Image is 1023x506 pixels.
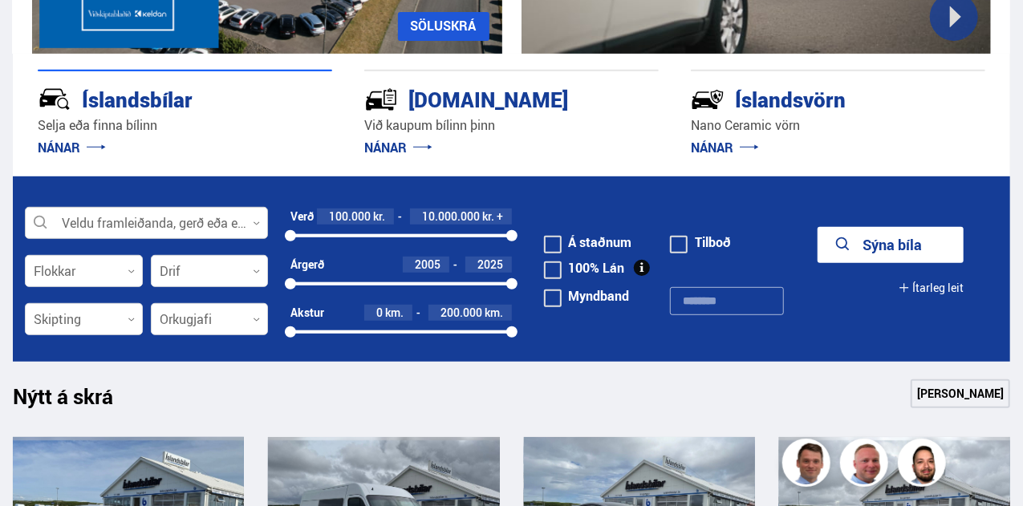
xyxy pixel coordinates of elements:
[398,12,489,41] a: SÖLUSKRÁ
[670,236,731,249] label: Tilboð
[13,384,141,418] h1: Nýtt á skrá
[497,210,504,223] span: +
[842,441,891,489] img: siFngHWaQ9KaOqBr.png
[386,306,404,319] span: km.
[364,116,659,135] p: Við kaupum bílinn þinn
[416,257,441,272] span: 2005
[911,379,1010,408] a: [PERSON_NAME]
[38,83,71,116] img: JRvxyua_JYH6wB4c.svg
[691,139,759,156] a: NÁNAR
[544,289,630,302] label: Myndband
[423,208,481,224] span: 10.000.000
[290,210,314,223] div: Verð
[900,441,948,489] img: nhp88E3Fdnt1Opn2.png
[478,257,504,272] span: 2025
[364,139,432,156] a: NÁNAR
[364,83,398,116] img: tr5P-W3DuiFaO7aO.svg
[785,441,833,489] img: FbJEzSuNWCJXmdc-.webp
[38,84,275,112] div: Íslandsbílar
[13,6,61,55] button: Open LiveChat chat widget
[485,306,504,319] span: km.
[290,258,324,271] div: Árgerð
[691,83,725,116] img: -Svtn6bYgwAsiwNX.svg
[290,306,324,319] div: Akstur
[374,210,386,223] span: kr.
[544,261,625,274] label: 100% Lán
[483,210,495,223] span: kr.
[818,227,964,263] button: Sýna bíla
[377,305,384,320] span: 0
[691,116,985,135] p: Nano Ceramic vörn
[544,236,632,249] label: Á staðnum
[330,208,371,224] span: 100.000
[38,116,332,135] p: Selja eða finna bílinn
[899,270,964,306] button: Ítarleg leit
[441,305,483,320] span: 200.000
[38,139,106,156] a: NÁNAR
[691,84,928,112] div: Íslandsvörn
[364,84,602,112] div: [DOMAIN_NAME]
